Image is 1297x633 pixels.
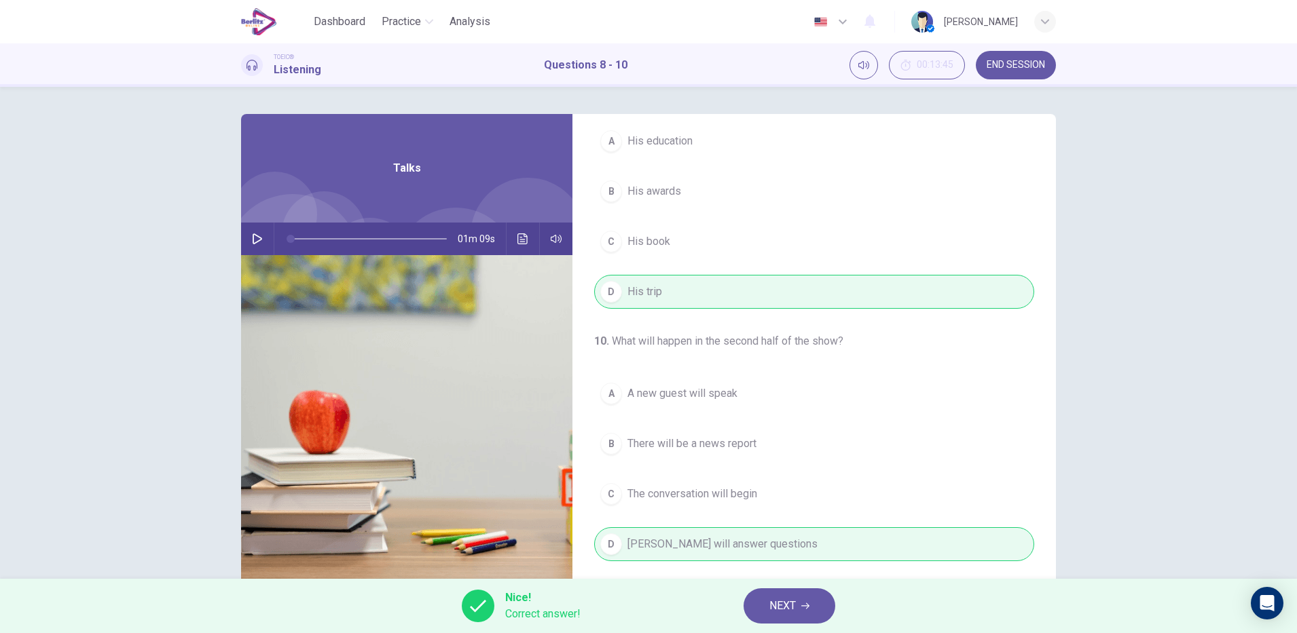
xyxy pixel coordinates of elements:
img: en [812,17,829,27]
div: Hide [889,51,965,79]
h4: What will happen in the second half of the show? [594,333,1034,349]
h4: 10 . [594,334,612,347]
div: Mute [850,51,878,79]
span: TOEIC® [274,52,294,62]
span: 00:13:45 [917,60,953,71]
button: Practice [376,9,439,34]
button: Dashboard [308,9,371,34]
span: 01m 09s [458,223,506,255]
span: Analysis [450,14,490,30]
div: [PERSON_NAME] [944,14,1018,30]
h1: Questions 8 - 10 [544,57,627,73]
button: END SESSION [976,51,1056,79]
img: Talks [241,255,572,586]
img: EduSynch logo [241,8,277,35]
span: END SESSION [987,60,1045,71]
button: 00:13:45 [889,51,965,79]
span: Talks [393,160,421,176]
span: Dashboard [314,14,365,30]
span: Correct answer! [505,606,581,622]
span: Practice [382,14,421,30]
button: Analysis [444,9,496,34]
img: Profile picture [911,11,933,33]
span: Nice! [505,590,581,606]
button: Click to see the audio transcription [512,223,534,255]
span: NEXT [769,596,796,615]
a: EduSynch logo [241,8,308,35]
h1: Listening [274,62,321,78]
button: NEXT [744,588,835,624]
div: Open Intercom Messenger [1251,587,1283,619]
